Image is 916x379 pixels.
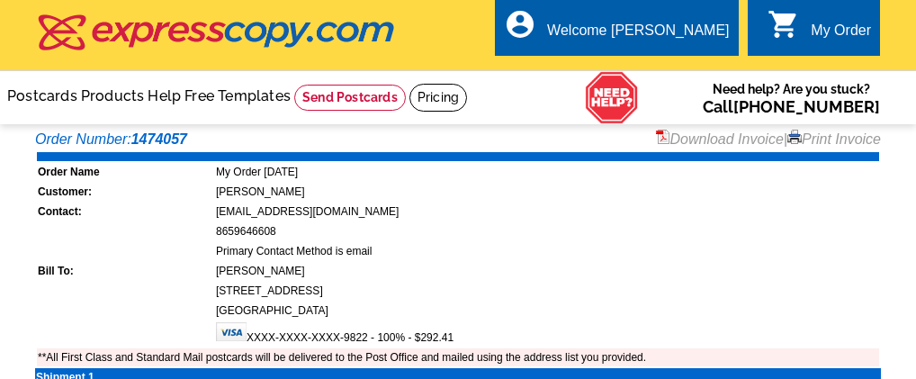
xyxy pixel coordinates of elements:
td: [PERSON_NAME] [215,262,879,280]
strong: 1474057 [131,131,187,147]
i: shopping_cart [768,8,800,41]
i: account_circle [504,8,536,41]
td: [EMAIL_ADDRESS][DOMAIN_NAME] [215,203,879,221]
td: [GEOGRAPHIC_DATA] [215,302,879,320]
td: **All First Class and Standard Mail postcards will be delivered to the Post Office and mailed usi... [37,348,879,366]
td: XXXX-XXXX-XXXX-9822 - 100% - $292.41 [215,321,879,347]
div: Order Number: [35,129,881,150]
td: 8659646608 [215,222,879,240]
span: Need help? Are you stuck? [703,80,880,116]
td: [STREET_ADDRESS] [215,282,879,300]
div: | [656,129,882,150]
td: Contact: [37,203,213,221]
img: small-print-icon.gif [787,130,802,144]
img: visa.gif [216,322,247,341]
td: My Order [DATE] [215,163,879,181]
td: Bill To: [37,262,213,280]
img: small-pdf-icon.gif [656,130,670,144]
div: Welcome [PERSON_NAME] [547,23,729,48]
td: Primary Contact Method is email [215,242,879,260]
td: Customer: [37,183,213,201]
a: [PHONE_NUMBER] [733,97,880,116]
td: [PERSON_NAME] [215,183,879,201]
a: Help [148,87,181,104]
a: shopping_cart My Order [768,20,871,42]
a: Print Invoice [787,131,881,147]
span: Call [703,97,880,116]
div: My Order [811,23,871,48]
a: Products [81,87,145,104]
a: Postcards [7,87,77,104]
a: Free Templates [184,87,291,104]
img: help [585,71,639,124]
td: Order Name [37,163,213,181]
a: Download Invoice [656,131,784,147]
